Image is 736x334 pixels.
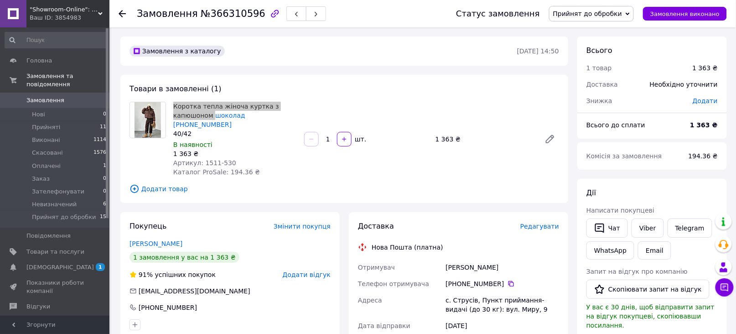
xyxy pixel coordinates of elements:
[173,159,236,167] span: Артикул: 1511-530
[173,168,260,176] span: Каталог ProSale: 194.36 ₴
[283,271,331,278] span: Додати відгук
[130,84,222,93] span: Товари в замовленні (1)
[103,110,106,119] span: 0
[586,46,612,55] span: Всього
[173,103,279,128] a: Коротка тепла жіноча куртка з капюшоном шоколад [PHONE_NUMBER]
[173,129,297,138] div: 40/42
[715,278,734,297] button: Чат з покупцем
[274,223,331,230] span: Змінити покупця
[520,223,559,230] span: Редагувати
[93,136,106,144] span: 1114
[32,149,63,157] span: Скасовані
[130,270,216,279] div: успішних покупок
[26,72,109,89] span: Замовлення та повідомлення
[26,57,52,65] span: Головна
[586,268,688,275] span: Запит на відгук про компанію
[689,152,718,160] span: 194.36 ₴
[668,219,712,238] a: Telegram
[26,279,84,295] span: Показники роботи компанії
[693,63,718,73] div: 1 363 ₴
[100,123,106,131] span: 11
[201,8,265,19] span: №366310596
[173,141,213,148] span: В наявності
[26,263,94,271] span: [DEMOGRAPHIC_DATA]
[138,303,198,312] div: [PHONE_NUMBER]
[130,46,225,57] div: Замовлення з каталогу
[93,149,106,157] span: 1576
[103,188,106,196] span: 0
[432,133,537,146] div: 1 363 ₴
[30,14,109,22] div: Ваш ID: 3854983
[358,297,382,304] span: Адреса
[32,175,50,183] span: Заказ
[32,162,61,170] span: Оплачені
[139,271,153,278] span: 91%
[444,259,561,276] div: [PERSON_NAME]
[130,240,182,247] a: [PERSON_NAME]
[32,213,96,221] span: Прийнят до обробки
[690,121,718,129] b: 1 363 ₴
[130,222,167,230] span: Покупець
[644,74,723,94] div: Необхідно уточнити
[444,292,561,318] div: с. Струсів, Пункт приймання-видачі (до 30 кг): вул. Миру, 9
[139,287,250,295] span: [EMAIL_ADDRESS][DOMAIN_NAME]
[32,188,84,196] span: Зателефонувати
[135,102,161,138] img: Коротка тепла жіноча куртка з капюшоном шоколад 40-42 44-46
[586,152,662,160] span: Комісія за замовлення
[103,175,106,183] span: 0
[456,9,540,18] div: Статус замовлення
[638,241,671,260] button: Email
[553,10,622,17] span: Прийнят до обробки
[586,207,654,214] span: Написати покупцеві
[444,318,561,334] div: [DATE]
[100,213,106,221] span: 15
[130,252,239,263] div: 1 замовлення у вас на 1 363 ₴
[586,303,715,329] span: У вас є 30 днів, щоб відправити запит на відгук покупцеві, скопіювавши посилання.
[32,136,60,144] span: Виконані
[586,280,710,299] button: Скопіювати запит на відгук
[130,184,559,194] span: Додати товар
[32,200,77,209] span: Невизначений
[358,322,410,329] span: Дата відправки
[586,121,645,129] span: Всього до сплати
[358,264,395,271] span: Отримувач
[586,241,634,260] a: WhatsApp
[26,232,71,240] span: Повідомлення
[30,5,98,14] span: "Showroom-Online": Тисячі образів — один клік!
[369,243,446,252] div: Нова Пошта (платна)
[137,8,198,19] span: Замовлення
[632,219,663,238] a: Viber
[119,9,126,18] div: Повернутися назад
[26,96,64,104] span: Замовлення
[586,219,628,238] button: Чат
[358,280,429,287] span: Телефон отримувача
[693,97,718,104] span: Додати
[541,130,559,148] a: Редагувати
[26,303,50,311] span: Відгуки
[586,188,596,197] span: Дії
[586,81,618,88] span: Доставка
[643,7,727,21] button: Замовлення виконано
[32,123,60,131] span: Прийняті
[26,248,84,256] span: Товари та послуги
[586,64,612,72] span: 1 товар
[103,162,106,170] span: 1
[173,149,297,158] div: 1 363 ₴
[352,135,367,144] div: шт.
[650,10,720,17] span: Замовлення виконано
[517,47,559,55] time: [DATE] 14:50
[358,222,394,230] span: Доставка
[32,110,45,119] span: Нові
[586,97,612,104] span: Знижка
[96,263,105,271] span: 1
[446,279,559,288] div: [PHONE_NUMBER]
[5,32,107,48] input: Пошук
[103,200,106,209] span: 6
